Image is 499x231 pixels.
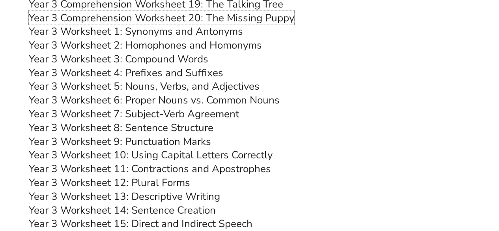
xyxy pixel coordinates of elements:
[29,38,262,52] a: Year 3 Worksheet 2: Homophones and Homonyms
[29,11,294,25] a: Year 3 Comprehension Worksheet 20: The Missing Puppy
[29,66,223,80] a: Year 3 Worksheet 4: Prefixes and Suffixes
[29,24,243,38] a: Year 3 Worksheet 1: Synonyms and Antonyms
[29,52,208,66] a: Year 3 Worksheet 3: Compound Words
[29,107,239,121] a: Year 3 Worksheet 7: Subject-Verb Agreement
[29,162,271,176] a: Year 3 Worksheet 11: Contractions and Apostrophes
[29,79,260,93] a: Year 3 Worksheet 5: Nouns, Verbs, and Adjectives
[29,176,190,190] a: Year 3 Worksheet 12: Plural Forms
[29,93,280,107] a: Year 3 Worksheet 6: Proper Nouns vs. Common Nouns
[29,121,213,135] a: Year 3 Worksheet 8: Sentence Structure
[29,217,252,231] a: Year 3 Worksheet 15: Direct and Indirect Speech
[29,148,273,162] a: Year 3 Worksheet 10: Using Capital Letters Correctly
[29,203,216,217] a: Year 3 Worksheet 14: Sentence Creation
[29,190,220,203] a: Year 3 Worksheet 13: Descriptive Writing
[29,135,211,148] a: Year 3 Worksheet 9: Punctuation Marks
[368,142,499,231] iframe: Chat Widget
